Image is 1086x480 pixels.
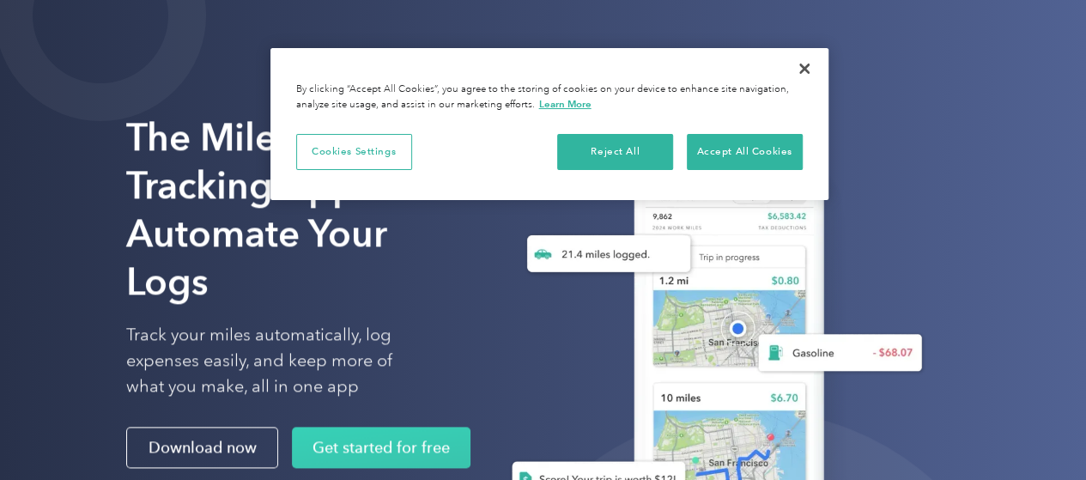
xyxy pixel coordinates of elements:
[296,82,803,112] div: By clicking “Accept All Cookies”, you agree to the storing of cookies on your device to enhance s...
[126,428,278,469] a: Download now
[270,48,828,200] div: Privacy
[539,98,592,110] a: More information about your privacy, opens in a new tab
[557,134,673,170] button: Reject All
[786,50,823,88] button: Close
[270,48,828,200] div: Cookie banner
[126,114,402,304] strong: The Mileage Tracking App to Automate Your Logs
[296,134,412,170] button: Cookies Settings
[126,323,433,400] p: Track your miles automatically, log expenses easily, and keep more of what you make, all in one app
[292,428,470,469] a: Get started for free
[687,134,803,170] button: Accept All Cookies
